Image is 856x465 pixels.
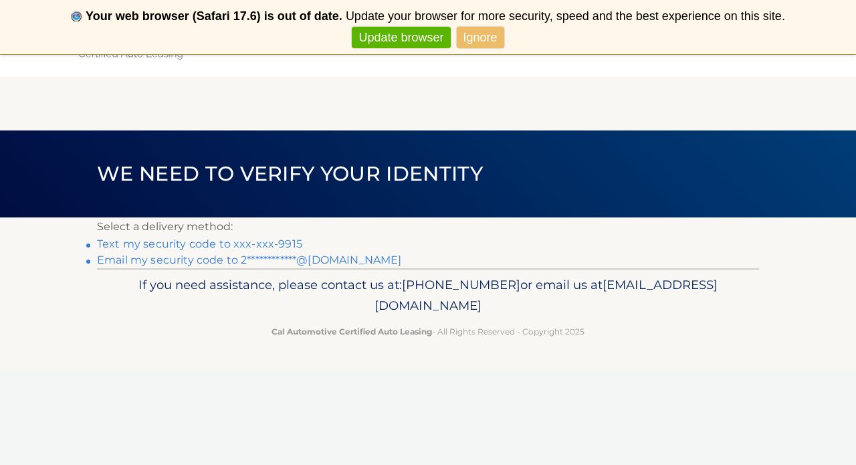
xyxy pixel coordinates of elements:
a: Text my security code to xxx-xxx-9915 [97,238,302,250]
b: Your web browser (Safari 17.6) is out of date. [86,9,342,23]
a: Ignore [457,27,504,49]
a: Update browser [352,27,450,49]
span: Update your browser for more security, speed and the best experience on this site. [346,9,785,23]
span: We need to verify your identity [97,161,483,186]
p: - All Rights Reserved - Copyright 2025 [106,324,750,339]
strong: Cal Automotive Certified Auto Leasing [272,327,432,337]
span: [PHONE_NUMBER] [402,277,520,292]
p: If you need assistance, please contact us at: or email us at [106,274,750,317]
p: Select a delivery method: [97,217,759,236]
